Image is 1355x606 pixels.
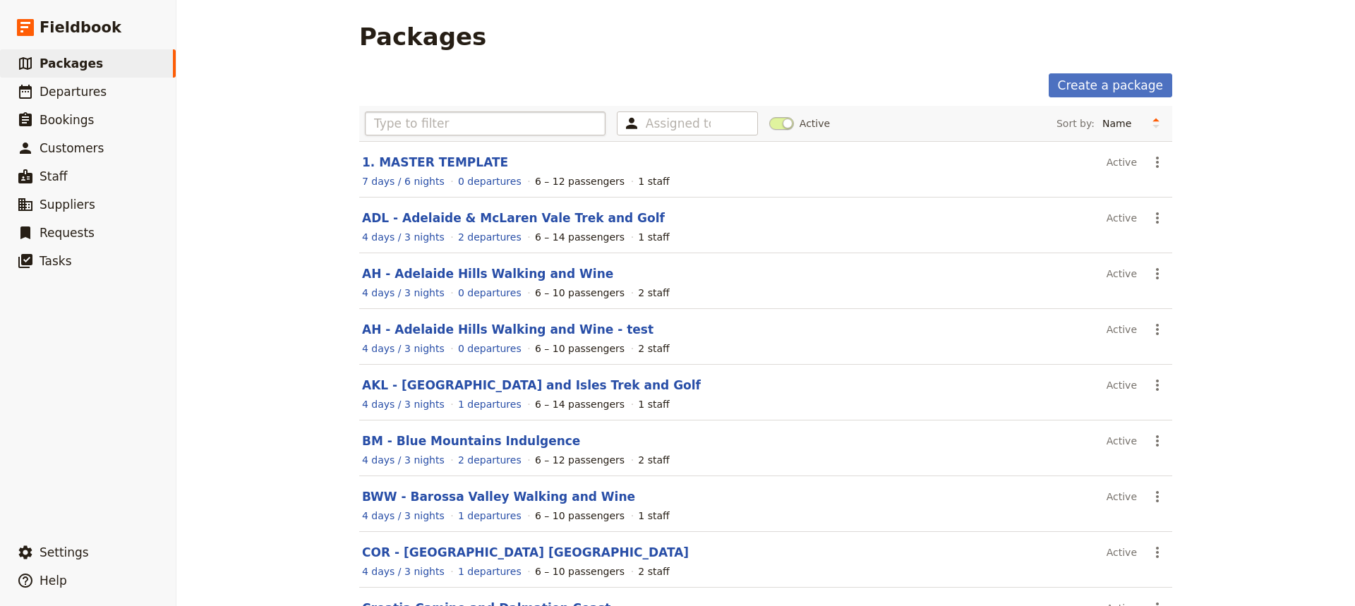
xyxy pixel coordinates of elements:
[362,564,445,578] a: View the itinerary for this package
[362,267,613,281] a: AH - Adelaide Hills Walking and Wine
[362,399,445,410] span: 4 days / 3 nights
[535,509,625,523] div: 6 – 10 passengers
[458,230,522,244] a: View the departures for this package
[1107,317,1137,341] div: Active
[362,566,445,577] span: 4 days / 3 nights
[638,397,669,411] div: 1 staff
[638,453,669,467] div: 2 staff
[638,286,669,300] div: 2 staff
[362,341,445,356] a: View the itinerary for this package
[458,453,522,467] a: View the departures for this package
[365,111,606,135] input: Type to filter
[40,226,95,240] span: Requests
[638,341,669,356] div: 2 staff
[1107,429,1137,453] div: Active
[40,545,89,559] span: Settings
[362,490,635,504] a: BWW - Barossa Valley Walking and Wine
[362,454,445,466] span: 4 days / 3 nights
[362,174,445,188] a: View the itinerary for this package
[1145,206,1169,230] button: Actions
[535,341,625,356] div: 6 – 10 passengers
[362,434,580,448] a: BM - Blue Mountains Indulgence
[535,286,625,300] div: 6 – 10 passengers
[638,230,669,244] div: 1 staff
[638,564,669,578] div: 2 staff
[1145,540,1169,564] button: Actions
[800,116,830,131] span: Active
[535,453,625,467] div: 6 – 12 passengers
[362,230,445,244] a: View the itinerary for this package
[362,155,508,169] a: 1. MASTER TEMPLATE
[40,574,67,588] span: Help
[1145,317,1169,341] button: Actions
[40,85,107,99] span: Departures
[362,453,445,467] a: View the itinerary for this package
[362,510,445,521] span: 4 days / 3 nights
[535,564,625,578] div: 6 – 10 passengers
[1107,485,1137,509] div: Active
[638,174,669,188] div: 1 staff
[1145,262,1169,286] button: Actions
[458,509,522,523] a: View the departures for this package
[1145,373,1169,397] button: Actions
[1107,373,1137,397] div: Active
[1107,206,1137,230] div: Active
[1107,540,1137,564] div: Active
[362,231,445,243] span: 4 days / 3 nights
[362,545,689,559] a: COR - [GEOGRAPHIC_DATA] [GEOGRAPHIC_DATA]
[1145,150,1169,174] button: Actions
[40,169,68,183] span: Staff
[40,141,104,155] span: Customers
[1056,116,1095,131] span: Sort by:
[1145,429,1169,453] button: Actions
[362,176,445,187] span: 7 days / 6 nights
[1049,73,1172,97] a: Create a package
[362,287,445,298] span: 4 days / 3 nights
[362,286,445,300] a: View the itinerary for this package
[458,397,522,411] a: View the departures for this package
[646,115,711,132] input: Assigned to
[535,397,625,411] div: 6 – 14 passengers
[40,198,95,212] span: Suppliers
[1145,113,1167,134] button: Change sort direction
[638,509,669,523] div: 1 staff
[362,211,665,225] a: ADL - Adelaide & McLaren Vale Trek and Golf
[362,397,445,411] a: View the itinerary for this package
[1107,150,1137,174] div: Active
[362,378,701,392] a: AKL - [GEOGRAPHIC_DATA] and Isles Trek and Golf
[458,174,522,188] a: View the departures for this package
[1096,113,1145,134] select: Sort by:
[359,23,486,51] h1: Packages
[362,322,654,337] a: AH - Adelaide Hills Walking and Wine - test
[1107,262,1137,286] div: Active
[458,564,522,578] a: View the departures for this package
[40,113,94,127] span: Bookings
[458,341,522,356] a: View the departures for this package
[1145,485,1169,509] button: Actions
[458,286,522,300] a: View the departures for this package
[535,230,625,244] div: 6 – 14 passengers
[362,343,445,354] span: 4 days / 3 nights
[40,17,121,38] span: Fieldbook
[535,174,625,188] div: 6 – 12 passengers
[40,56,103,71] span: Packages
[362,509,445,523] a: View the itinerary for this package
[40,254,72,268] span: Tasks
